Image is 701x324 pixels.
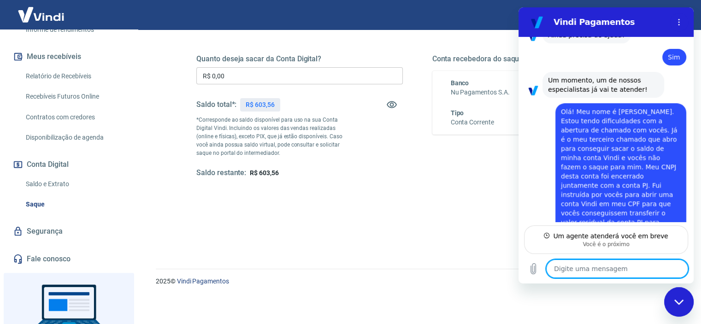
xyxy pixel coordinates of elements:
iframe: Botão para abrir a janela de mensagens, conversa em andamento [664,287,694,317]
iframe: Janela de mensagens [518,7,694,283]
h5: Conta recebedora do saque [432,54,639,64]
a: Segurança [11,221,127,242]
img: Vindi [11,0,71,29]
h6: Nu Pagamentos S.A. [451,88,620,97]
span: Banco [451,79,469,87]
p: 2025 © [156,277,679,286]
a: Recebíveis Futuros Online [22,87,127,106]
a: Disponibilização de agenda [22,128,127,147]
h5: Saldo restante: [196,168,246,178]
button: Conta Digital [11,154,127,175]
span: R$ 603,56 [250,169,279,177]
span: Tipo [451,109,464,117]
a: Fale conosco [11,249,127,269]
h5: Quanto deseja sacar da Conta Digital? [196,54,403,64]
p: *Corresponde ao saldo disponível para uso na sua Conta Digital Vindi. Incluindo os valores das ve... [196,116,351,157]
a: Contratos com credores [22,108,127,127]
p: R$ 603,56 [246,100,275,110]
button: Sair [657,6,690,24]
a: Saque [22,195,127,214]
a: Vindi Pagamentos [177,277,229,285]
h5: Saldo total*: [196,100,236,109]
button: Meus recebíveis [11,47,127,67]
h6: Conta Corrente [451,118,494,127]
a: Informe de rendimentos [22,20,127,39]
a: Saldo e Extrato [22,175,127,194]
a: Relatório de Recebíveis [22,67,127,86]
